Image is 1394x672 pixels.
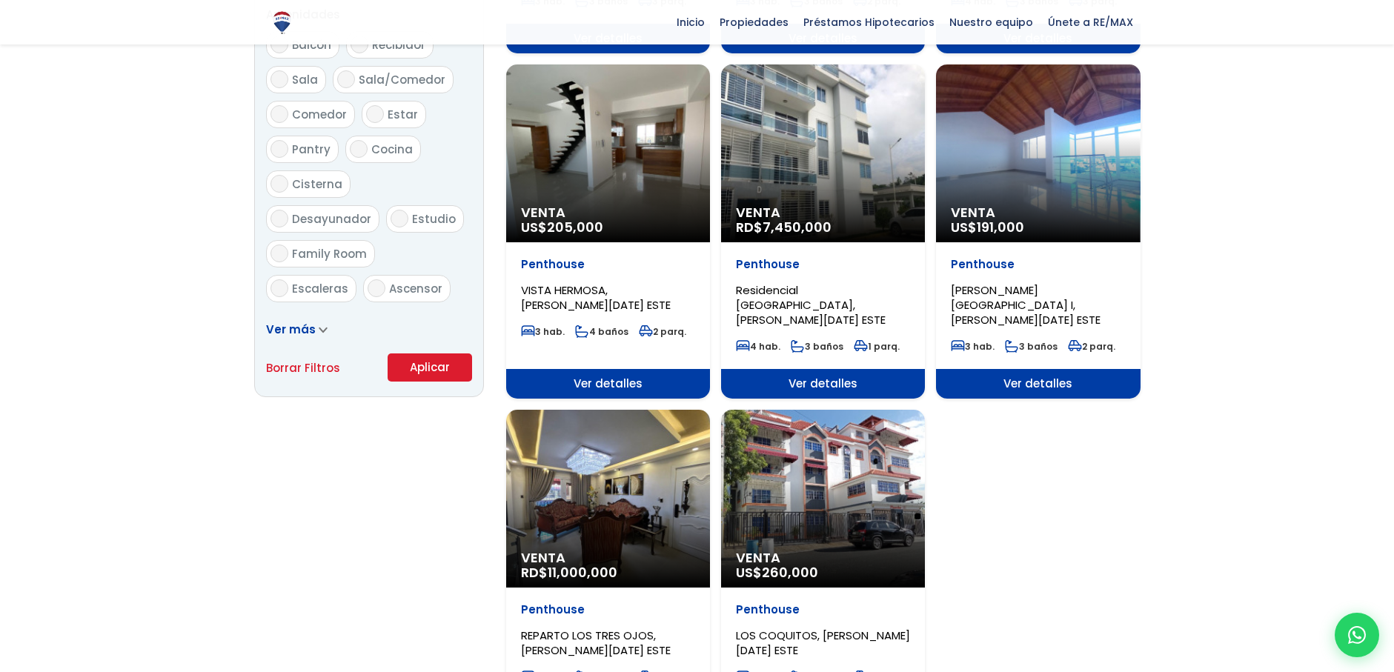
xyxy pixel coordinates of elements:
span: Ascensor [389,281,442,296]
span: Propiedades [712,11,796,33]
span: Venta [736,550,910,565]
input: Estudio [391,210,408,227]
span: Ver detalles [721,369,925,399]
a: Borrar Filtros [266,359,340,377]
img: Logo de REMAX [269,10,295,36]
span: Inicio [669,11,712,33]
input: Recibidor [351,36,368,53]
span: Estar [388,107,418,122]
input: Estar [366,105,384,123]
span: Nuestro equipo [942,11,1040,33]
input: Cocina [350,140,368,158]
p: Penthouse [736,257,910,272]
span: 205,000 [547,218,603,236]
span: Family Room [292,246,367,262]
span: Cisterna [292,176,342,192]
input: Sala [270,70,288,88]
span: Préstamos Hipotecarios [796,11,942,33]
span: Ver detalles [936,369,1140,399]
span: RD$ [736,218,832,236]
input: Pantry [270,140,288,158]
span: 11,000,000 [548,563,617,582]
span: 1 parq. [854,340,900,353]
input: Balcón [270,36,288,53]
span: Comedor [292,107,347,122]
span: Balcón [292,37,331,53]
input: Ascensor [368,279,385,297]
span: 7,450,000 [763,218,832,236]
span: 3 baños [1005,340,1058,353]
span: 2 parq. [1068,340,1115,353]
span: 4 baños [575,325,628,338]
span: 260,000 [762,563,818,582]
span: Estudio [412,211,456,227]
span: RD$ [521,563,617,582]
input: Cisterna [270,175,288,193]
a: Venta US$191,000 Penthouse [PERSON_NAME][GEOGRAPHIC_DATA] I, [PERSON_NAME][DATE] ESTE 3 hab. 3 ba... [936,64,1140,399]
span: Venta [521,550,695,565]
span: Pantry [292,142,331,157]
span: 2 parq. [639,325,686,338]
input: Comedor [270,105,288,123]
span: Venta [951,205,1125,220]
span: Ver detalles [506,369,710,399]
span: US$ [521,218,603,236]
span: Únete a RE/MAX [1040,11,1141,33]
span: Escaleras [292,281,348,296]
span: LOS COQUITOS, [PERSON_NAME][DATE] ESTE [736,628,910,658]
span: Cocina [371,142,413,157]
a: Venta US$205,000 Penthouse VISTA HERMOSA, [PERSON_NAME][DATE] ESTE 3 hab. 4 baños 2 parq. Ver det... [506,64,710,399]
span: Venta [521,205,695,220]
p: Penthouse [521,602,695,617]
a: Venta RD$7,450,000 Penthouse Residencial [GEOGRAPHIC_DATA], [PERSON_NAME][DATE] ESTE 4 hab. 3 bañ... [721,64,925,399]
p: Penthouse [736,602,910,617]
span: 3 hab. [521,325,565,338]
a: Ver más [266,322,328,337]
input: Escaleras [270,279,288,297]
p: Penthouse [951,257,1125,272]
span: 191,000 [977,218,1024,236]
p: Penthouse [521,257,695,272]
span: [PERSON_NAME][GEOGRAPHIC_DATA] I, [PERSON_NAME][DATE] ESTE [951,282,1101,327]
span: VISTA HERMOSA, [PERSON_NAME][DATE] ESTE [521,282,671,313]
span: Sala [292,72,318,87]
span: REPARTO LOS TRES OJOS, [PERSON_NAME][DATE] ESTE [521,628,671,658]
span: Residencial [GEOGRAPHIC_DATA], [PERSON_NAME][DATE] ESTE [736,282,886,327]
button: Aplicar [388,353,472,382]
input: Family Room [270,244,288,262]
span: US$ [736,563,818,582]
span: Ver más [266,322,316,337]
span: 3 hab. [951,340,995,353]
span: US$ [951,218,1024,236]
input: Sala/Comedor [337,70,355,88]
span: Venta [736,205,910,220]
span: Desayunador [292,211,371,227]
span: 4 hab. [736,340,780,353]
input: Desayunador [270,210,288,227]
span: Sala/Comedor [359,72,445,87]
span: 3 baños [791,340,843,353]
span: Recibidor [372,37,425,53]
